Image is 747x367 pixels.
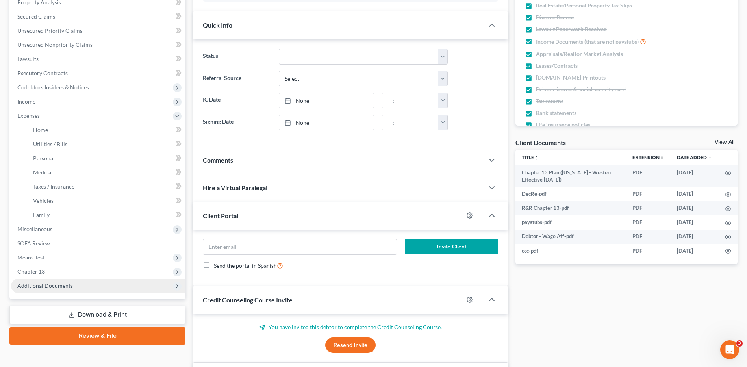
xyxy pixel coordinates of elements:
td: [DATE] [671,187,719,201]
input: -- : -- [382,93,439,108]
span: Unsecured Nonpriority Claims [17,41,93,48]
td: [DATE] [671,244,719,258]
a: View All [715,139,734,145]
span: Codebtors Insiders & Notices [17,84,89,91]
span: [DOMAIN_NAME] Printouts [536,74,606,82]
a: Utilities / Bills [27,137,185,151]
td: R&R Chapter 13-pdf [515,201,626,215]
a: Review & File [9,327,185,345]
span: Chapter 13 [17,268,45,275]
div: Client Documents [515,138,566,146]
td: [DATE] [671,230,719,244]
a: SOFA Review [11,236,185,250]
span: Personal [33,155,55,161]
span: Leases/Contracts [536,62,578,70]
a: None [279,93,374,108]
a: Personal [27,151,185,165]
span: Home [33,126,48,133]
a: Medical [27,165,185,180]
td: PDF [626,187,671,201]
input: Enter email [203,239,397,254]
span: Send the portal in Spanish [214,262,277,269]
td: [DATE] [671,215,719,230]
span: Utilities / Bills [33,141,67,147]
span: Expenses [17,112,40,119]
td: DecRe-pdf [515,187,626,201]
span: Real Estate/Personal Property Tax Slips [536,2,632,9]
span: Miscellaneous [17,226,52,232]
i: unfold_more [660,156,664,160]
button: Resend Invite [325,337,376,353]
td: ccc-pdf [515,244,626,258]
a: Home [27,123,185,137]
span: Medical [33,169,53,176]
span: Lawsuits [17,56,39,62]
i: unfold_more [534,156,539,160]
span: Divorce Decree [536,13,574,21]
span: SOFA Review [17,240,50,247]
iframe: Intercom live chat [720,340,739,359]
td: PDF [626,215,671,230]
a: Secured Claims [11,9,185,24]
span: Life insurance policies [536,121,590,129]
a: Titleunfold_more [522,154,539,160]
a: Taxes / Insurance [27,180,185,194]
span: Hire a Virtual Paralegal [203,184,267,191]
td: Debtor - Wage Aff-pdf [515,230,626,244]
td: PDF [626,230,671,244]
label: Referral Source [199,71,274,87]
label: IC Date [199,93,274,108]
span: Bank statements [536,109,576,117]
span: Unsecured Priority Claims [17,27,82,34]
a: Vehicles [27,194,185,208]
td: [DATE] [671,201,719,215]
span: Family [33,211,50,218]
span: Credit Counseling Course Invite [203,296,293,304]
a: Extensionunfold_more [632,154,664,160]
td: [DATE] [671,165,719,187]
span: 3 [736,340,743,347]
span: Comments [203,156,233,164]
td: Chapter 13 Plan ([US_STATE] - Western Effective [DATE]) [515,165,626,187]
span: Drivers license & social security card [536,85,626,93]
p: You have invited this debtor to complete the Credit Counseling Course. [203,323,498,331]
a: Unsecured Priority Claims [11,24,185,38]
td: PDF [626,165,671,187]
td: PDF [626,201,671,215]
a: Date Added expand_more [677,154,712,160]
td: PDF [626,244,671,258]
span: Means Test [17,254,44,261]
span: Executory Contracts [17,70,68,76]
label: Signing Date [199,115,274,130]
label: Status [199,49,274,65]
span: Additional Documents [17,282,73,289]
a: Executory Contracts [11,66,185,80]
span: Income [17,98,35,105]
span: Income Documents (that are not paystubs) [536,38,639,46]
a: Download & Print [9,306,185,324]
i: expand_more [708,156,712,160]
span: Secured Claims [17,13,55,20]
span: Vehicles [33,197,54,204]
a: Unsecured Nonpriority Claims [11,38,185,52]
input: -- : -- [382,115,439,130]
span: Appraisals/Realtor Market Analysis [536,50,623,58]
span: Tax returns [536,97,563,105]
a: Lawsuits [11,52,185,66]
span: Taxes / Insurance [33,183,74,190]
td: paystubs-pdf [515,215,626,230]
a: None [279,115,374,130]
span: Quick Info [203,21,232,29]
span: Lawsuit Paperwork Received [536,25,607,33]
button: Invite Client [405,239,498,255]
span: Client Portal [203,212,238,219]
a: Family [27,208,185,222]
